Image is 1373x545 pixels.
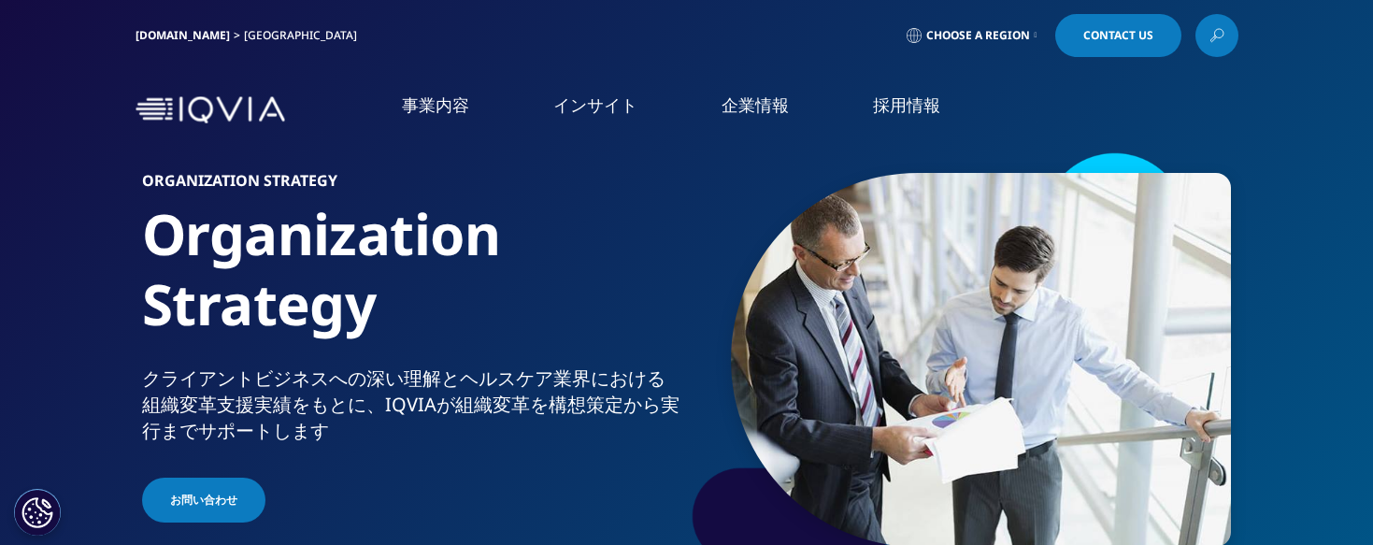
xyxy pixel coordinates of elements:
[142,366,679,444] div: クライアントビジネスへの深い理解とヘルスケア業界における組織変革支援実績をもとに、IQVIAが組織変革を構想策定から実行までサポートします
[553,93,637,117] a: インサイト
[136,27,230,43] a: [DOMAIN_NAME]
[926,28,1030,43] span: Choose a Region
[14,489,61,536] button: Cookie 設定
[873,93,940,117] a: 採用情報
[293,65,1238,154] nav: Primary
[142,478,265,523] a: お問い合わせ
[1055,14,1181,57] a: Contact Us
[170,492,237,509] span: お問い合わせ
[244,28,365,43] div: [GEOGRAPHIC_DATA]
[402,93,469,117] a: 事業内容
[722,93,789,117] a: 企業情報
[142,199,679,366] h1: Organization Strategy
[142,173,679,199] h6: Organization Strategy
[1083,30,1153,41] span: Contact Us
